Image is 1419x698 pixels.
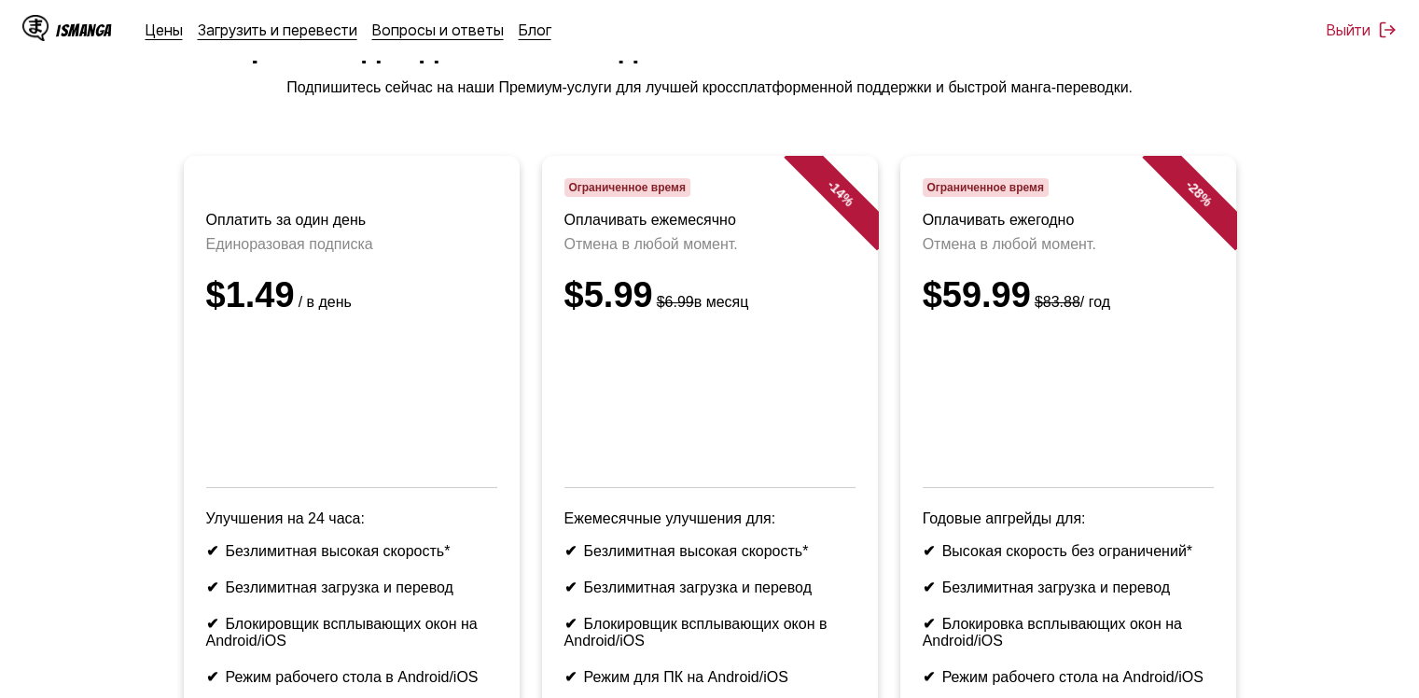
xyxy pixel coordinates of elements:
li: Блокировщик всплывающих окон в Android/iOS [564,615,856,649]
p: Улучшения на 24 часа: [206,510,497,527]
b: ✔ [564,579,577,595]
h3: Оплачивать ежемесячно [564,212,856,229]
b: ✔ [206,669,218,685]
li: Режим рабочего стола в Android/iOS [206,668,497,686]
li: Режим рабочего стола на Android/iOS [923,668,1214,686]
s: $6.99 [657,294,694,310]
div: $1.49 [206,275,497,315]
b: ✔ [564,543,577,559]
a: Блог [519,21,551,39]
span: Ограниченное время [923,178,1049,197]
h3: Оплачивать ежегодно [923,212,1214,229]
div: $5.99 [564,275,856,315]
li: Безлимитная загрузка и перевод [923,579,1214,596]
iframe: PayPal [206,338,497,461]
li: Безлимитная загрузка и перевод [206,579,497,596]
a: Вопросы и ответы [372,21,504,39]
div: - 14 % [784,137,896,249]
small: / в день [295,294,352,310]
li: Безлимитная загрузка и перевод [564,579,856,596]
li: Безлимитная высокая скорость* [206,542,497,560]
b: ✔ [206,579,218,595]
iframe: PayPal [564,338,856,461]
li: Блокировщик всплывающих окон на Android/iOS [206,615,497,649]
p: Отмена в любой момент. [923,236,1214,253]
b: ✔ [206,616,218,632]
p: Отмена в любой момент. [564,236,856,253]
div: - 28 % [1142,137,1254,249]
button: Выйти [1327,21,1397,39]
s: $83.88 [1035,294,1080,310]
p: Годовые апгрейды для: [923,510,1214,527]
li: Блокировка всплывающих окон на Android/iOS [923,615,1214,649]
b: ✔ [923,579,935,595]
li: Безлимитная высокая скорость* [564,542,856,560]
div: IsManga [56,21,112,39]
p: Единоразовая подписка [206,236,497,253]
li: Режим для ПК на Android/iOS [564,668,856,686]
b: ✔ [923,616,935,632]
a: IsManga LogoIsManga [22,15,146,45]
li: Высокая скорость без ограничений* [923,542,1214,560]
a: Цены [146,21,183,39]
small: в месяц [653,294,749,310]
b: ✔ [206,543,218,559]
p: Ежемесячные улучшения для: [564,510,856,527]
div: $59.99 [923,275,1214,315]
iframe: PayPal [923,338,1214,461]
img: Sign out [1378,21,1397,39]
small: / год [1031,294,1110,310]
h3: Оплатить за один день [206,212,497,229]
b: ✔ [923,669,935,685]
b: ✔ [923,543,935,559]
a: Загрузить и перевести [198,21,357,39]
span: Ограниченное время [564,178,690,197]
img: IsManga Logo [22,15,49,41]
p: Подпишитесь сейчас на наши Премиум-услуги для лучшей кроссплатформенной поддержки и быстрой манга... [15,79,1404,96]
b: ✔ [564,669,577,685]
b: ✔ [564,616,577,632]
